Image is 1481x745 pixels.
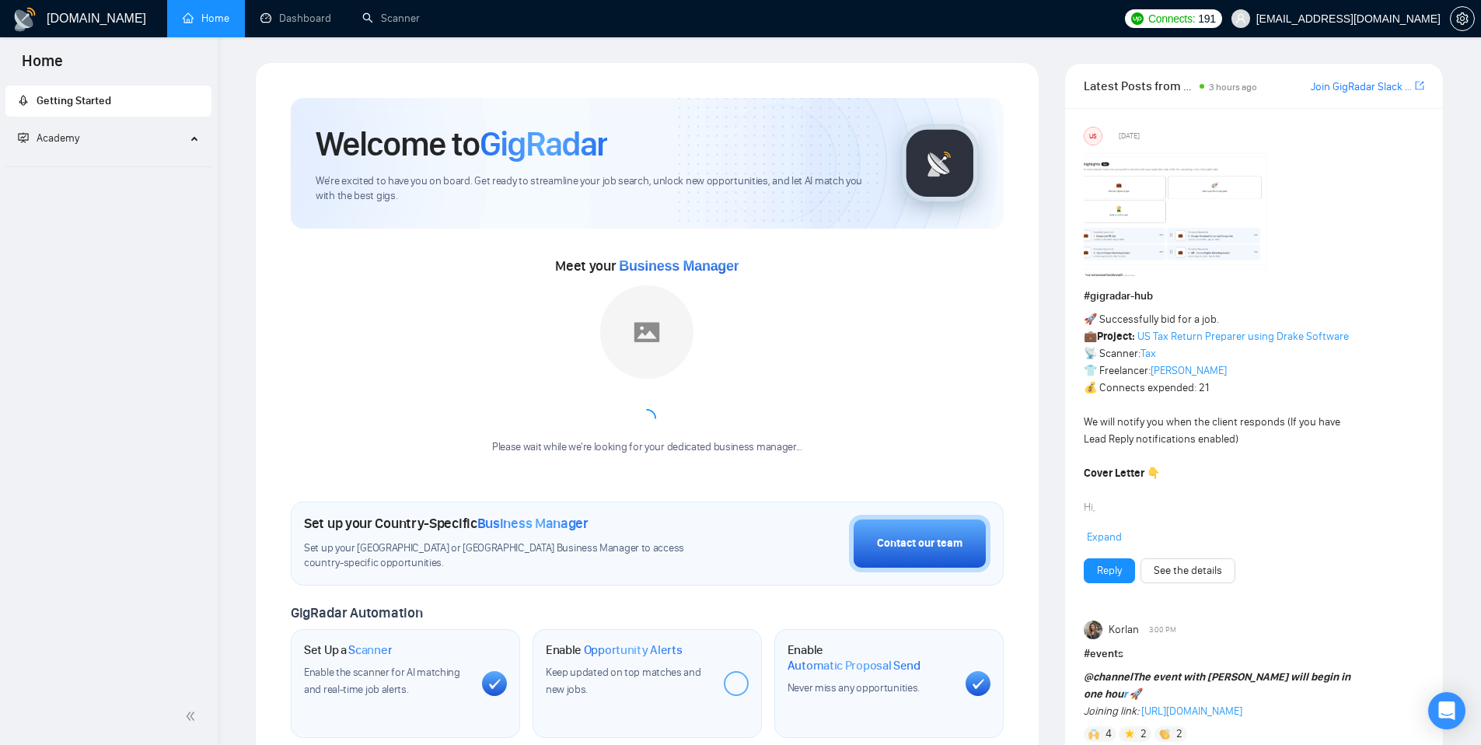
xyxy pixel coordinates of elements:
a: [PERSON_NAME] [1151,364,1227,377]
button: Contact our team [849,515,990,572]
div: Please wait while we're looking for your dedicated business manager... [483,440,812,455]
li: Getting Started [5,86,211,117]
em: Joining link: [1084,705,1139,718]
span: Automatic Proposal Send [788,658,920,673]
span: 2 [1140,726,1147,742]
div: Contact our team [877,535,962,552]
img: 👏 [1159,729,1170,740]
span: Set up your [GEOGRAPHIC_DATA] or [GEOGRAPHIC_DATA] Business Manager to access country-specific op... [304,541,716,571]
a: r [1123,687,1127,701]
span: fund-projection-screen [18,132,29,143]
a: setting [1450,12,1475,25]
span: Academy [18,131,79,145]
span: double-left [185,708,201,724]
span: 2 [1176,726,1182,742]
span: rocket [18,95,29,106]
span: Academy [37,131,79,145]
span: Business Manager [619,258,739,274]
span: user [1235,13,1246,24]
strong: Project: [1097,330,1135,343]
span: We're excited to have you on board. Get ready to streamline your job search, unlock new opportuni... [316,174,876,204]
span: Never miss any opportunities. [788,681,920,694]
strong: Cover Letter 👇 [1084,467,1160,480]
span: Scanner [348,642,392,658]
a: export [1415,79,1424,93]
img: 🌟 [1124,729,1135,740]
h1: Welcome to [316,123,607,165]
a: See the details [1154,562,1222,579]
div: US [1085,128,1102,145]
span: Home [9,50,75,82]
h1: Enable [546,642,683,658]
div: Open Intercom Messenger [1428,692,1465,729]
img: upwork-logo.png [1131,12,1144,25]
span: Meet your [555,257,739,275]
a: Tax [1140,347,1156,360]
a: [URL][DOMAIN_NAME] [1141,705,1242,718]
span: GigRadar Automation [291,604,422,621]
span: setting [1451,12,1474,25]
span: @channel [1084,670,1133,684]
span: Expand [1087,530,1122,544]
span: Business Manager [477,515,589,532]
img: Korlan [1084,621,1102,639]
a: homeHome [183,12,229,25]
a: Join GigRadar Slack Community [1311,79,1412,96]
a: searchScanner [362,12,420,25]
span: export [1415,79,1424,92]
h1: Set up your Country-Specific [304,515,589,532]
button: See the details [1140,558,1235,583]
img: placeholder.png [600,285,693,379]
span: Enable the scanner for AI matching and real-time job alerts. [304,666,460,696]
span: Keep updated on top matches and new jobs. [546,666,701,696]
span: Latest Posts from the GigRadar Community [1084,76,1195,96]
span: [DATE] [1119,129,1140,143]
span: 3:00 PM [1149,623,1176,637]
span: Opportunity Alerts [584,642,683,658]
span: GigRadar [480,123,607,165]
span: 3 hours ago [1209,82,1257,93]
img: F09354QB7SM-image.png [1084,152,1270,276]
img: logo [12,7,37,32]
a: Reply [1097,562,1122,579]
h1: Set Up a [304,642,392,658]
a: dashboardDashboard [260,12,331,25]
span: 191 [1198,10,1215,27]
img: 🙌 [1088,729,1099,740]
h1: Enable [788,642,953,673]
button: setting [1450,6,1475,31]
span: 4 [1106,726,1112,742]
li: Academy Homepage [5,160,211,170]
h1: # events [1084,645,1424,663]
img: gigradar-logo.png [901,124,979,202]
span: Korlan [1109,621,1139,638]
span: 🚀 [1130,687,1143,701]
h1: # gigradar-hub [1084,288,1424,305]
span: loading [637,408,657,428]
button: Reply [1084,558,1135,583]
strong: The event with [PERSON_NAME] will begin in one hou [1084,670,1350,701]
span: Connects: [1148,10,1195,27]
span: Getting Started [37,94,111,107]
a: US Tax Return Preparer using Drake Software [1137,330,1349,343]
